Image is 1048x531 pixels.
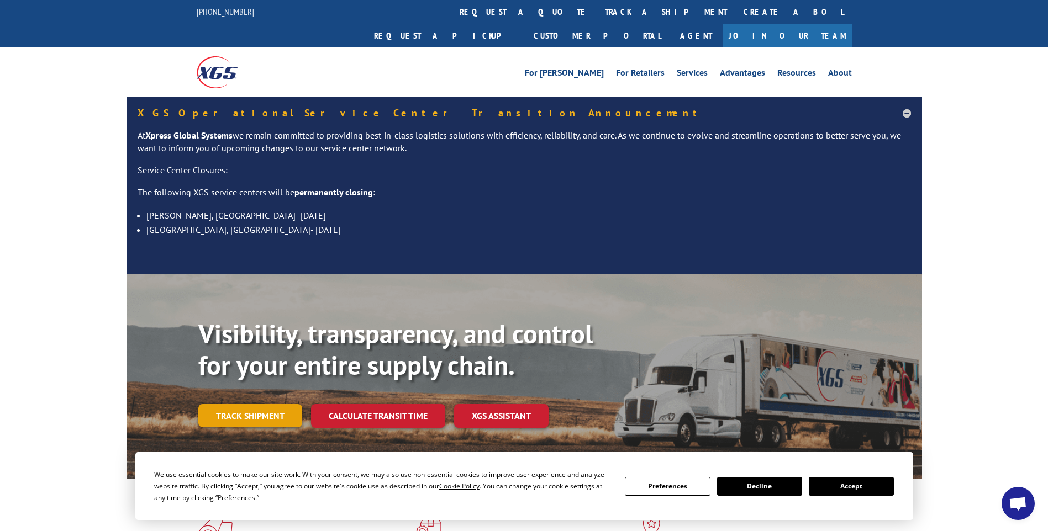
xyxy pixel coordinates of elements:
span: Cookie Policy [439,481,480,491]
p: The following XGS service centers will be : [138,186,911,208]
a: Agent [669,24,723,47]
a: Request a pickup [366,24,525,47]
a: Calculate transit time [311,404,445,428]
strong: permanently closing [294,187,373,198]
u: Service Center Closures: [138,164,228,176]
a: XGS ASSISTANT [454,404,549,428]
h5: XGS Operational Service Center Transition Announcement [138,108,911,118]
a: Join Our Team [723,24,852,47]
li: [PERSON_NAME], [GEOGRAPHIC_DATA]- [DATE] [146,208,911,222]
button: Preferences [625,477,710,496]
button: Decline [717,477,802,496]
strong: Xpress Global Systems [145,130,233,141]
a: Resources [777,68,816,81]
a: Open chat [1002,487,1035,520]
p: At we remain committed to providing best-in-class logistics solutions with efficiency, reliabilit... [138,129,911,164]
a: [PHONE_NUMBER] [197,6,254,17]
a: Services [677,68,708,81]
a: Advantages [720,68,765,81]
a: For Retailers [616,68,665,81]
button: Accept [809,477,894,496]
span: Preferences [218,493,255,502]
div: We use essential cookies to make our site work. With your consent, we may also use non-essential ... [154,469,612,503]
a: Track shipment [198,404,302,427]
a: About [828,68,852,81]
a: For [PERSON_NAME] [525,68,604,81]
div: Cookie Consent Prompt [135,452,913,520]
a: Customer Portal [525,24,669,47]
b: Visibility, transparency, and control for your entire supply chain. [198,316,593,383]
li: [GEOGRAPHIC_DATA], [GEOGRAPHIC_DATA]- [DATE] [146,222,911,237]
